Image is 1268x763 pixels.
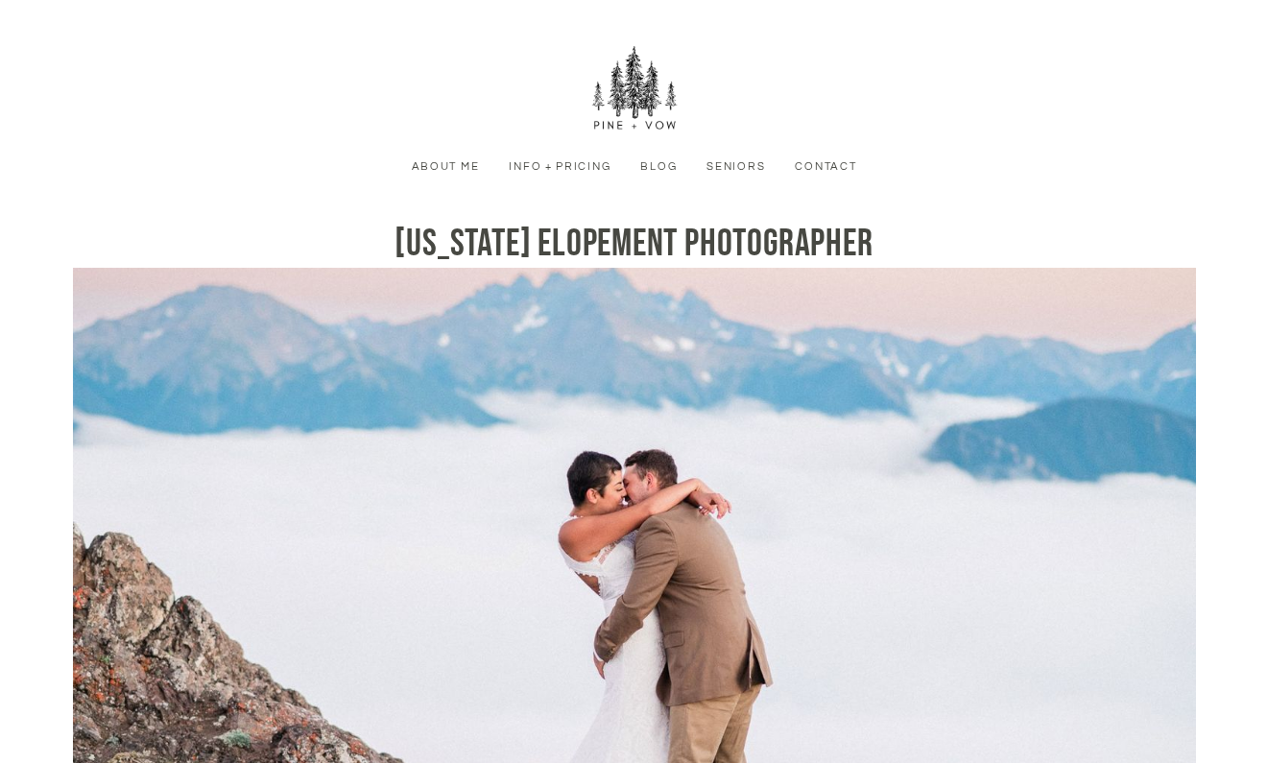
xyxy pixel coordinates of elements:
[785,158,867,176] a: Contact
[401,158,490,176] a: About Me
[631,158,687,176] a: Blog
[697,158,776,176] a: Seniors
[499,158,621,176] a: Info + Pricing
[591,46,678,132] img: Pine + Vow
[395,221,873,267] span: [US_STATE] Elopement Photographer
